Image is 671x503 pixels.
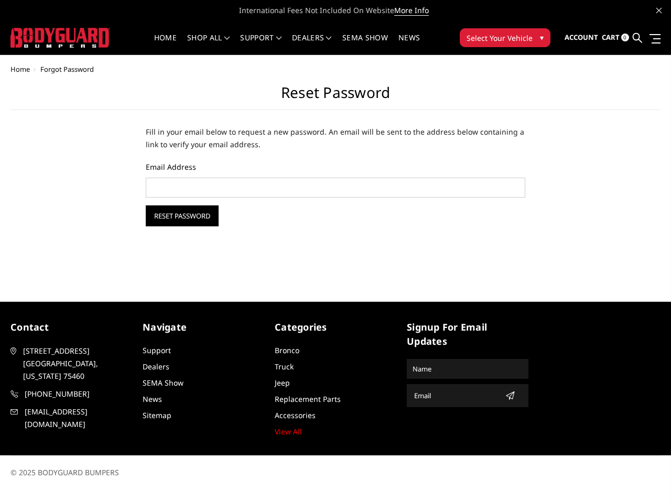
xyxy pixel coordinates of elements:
[410,387,501,404] input: Email
[565,24,598,52] a: Account
[187,34,230,54] a: shop all
[143,378,183,388] a: SEMA Show
[275,378,290,388] a: Jeep
[342,34,388,54] a: SEMA Show
[460,28,550,47] button: Select Your Vehicle
[275,345,299,355] a: Bronco
[146,126,525,151] p: Fill in your email below to request a new password. An email will be sent to the address below co...
[10,320,132,334] h5: contact
[10,64,30,74] a: Home
[240,34,282,54] a: Support
[40,64,94,74] span: Forgot Password
[275,320,396,334] h5: Categories
[10,84,661,110] h2: Reset Password
[25,406,132,431] span: [EMAIL_ADDRESS][DOMAIN_NAME]
[143,410,171,420] a: Sitemap
[602,24,629,52] a: Cart 0
[143,394,162,404] a: News
[292,34,332,54] a: Dealers
[621,34,629,41] span: 0
[407,320,528,348] h5: signup for email updates
[565,32,598,42] span: Account
[10,406,132,431] a: [EMAIL_ADDRESS][DOMAIN_NAME]
[275,410,316,420] a: Accessories
[275,394,341,404] a: Replacement Parts
[143,362,169,371] a: Dealers
[146,205,219,226] input: Reset Password
[146,161,525,172] label: Email Address
[275,427,302,436] a: View All
[10,467,119,477] span: © 2025 BODYGUARD BUMPERS
[540,32,544,43] span: ▾
[467,32,533,43] span: Select Your Vehicle
[602,32,620,42] span: Cart
[10,388,132,400] a: [PHONE_NUMBER]
[398,34,420,54] a: News
[154,34,177,54] a: Home
[23,345,130,382] span: [STREET_ADDRESS] [GEOGRAPHIC_DATA], [US_STATE] 75460
[10,28,110,47] img: BODYGUARD BUMPERS
[394,5,429,16] a: More Info
[25,388,132,400] span: [PHONE_NUMBER]
[408,360,527,377] input: Name
[275,362,294,371] a: Truck
[143,345,171,355] a: Support
[143,320,264,334] h5: Navigate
